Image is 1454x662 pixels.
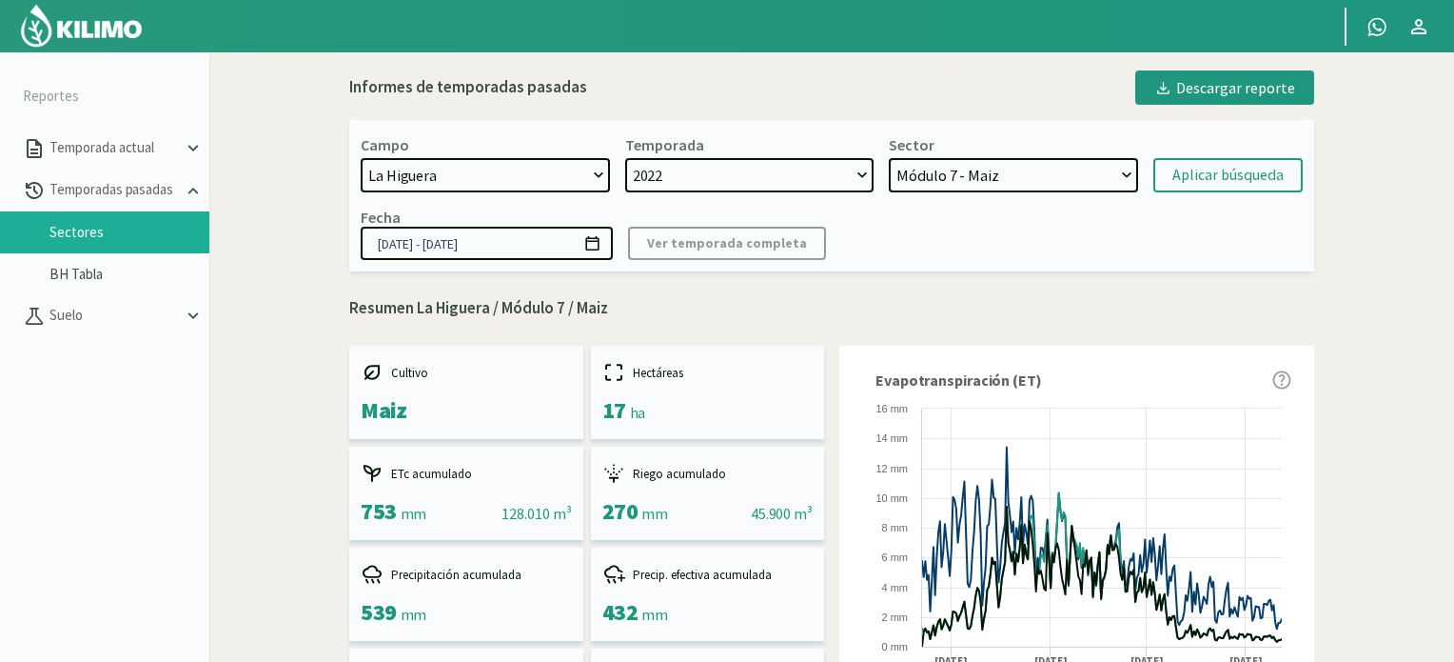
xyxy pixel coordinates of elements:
div: Fecha [361,208,401,227]
span: mm [401,504,426,523]
span: Evapotranspiración (ET) [875,369,1042,391]
text: 2 mm [882,612,909,623]
span: 753 [361,496,397,526]
span: mm [641,504,667,523]
kil-mini-card: report-summary-cards.ACCUMULATED_PRECIPITATION [349,548,583,641]
div: Precip. efectiva acumulada [602,563,814,586]
text: 4 mm [882,582,909,593]
span: Maiz [361,395,406,425]
img: Kilimo [19,3,144,49]
div: Precipitación acumulada [361,563,572,586]
span: 539 [361,597,397,627]
span: 17 [602,395,626,425]
a: Sectores [49,224,209,241]
p: Temporada actual [46,137,183,159]
span: mm [641,605,667,624]
div: Campo [361,135,409,154]
kil-mini-card: report-summary-cards.CROP [349,346,583,439]
text: 12 mm [875,463,908,474]
span: 270 [602,496,639,526]
span: 432 [602,597,639,627]
kil-mini-card: report-summary-cards.ACCUMULATED_EFFECTIVE_PRECIPITATION [591,548,825,641]
input: dd/mm/yyyy - dd/mm/yyyy [361,227,613,260]
div: 45.900 m³ [751,502,813,525]
div: Cultivo [361,361,572,384]
span: mm [401,605,426,624]
div: Sector [889,135,934,154]
div: ETc acumulado [361,462,572,485]
text: 16 mm [875,403,908,414]
button: Aplicar búsqueda [1153,158,1303,192]
text: 6 mm [882,552,909,563]
p: Resumen La Higuera / Módulo 7 / Maiz [349,296,1314,321]
text: 14 mm [875,432,908,444]
kil-mini-card: report-summary-cards.HECTARES [591,346,825,439]
kil-mini-card: report-summary-cards.ACCUMULATED_ETC [349,447,583,540]
div: Descargar reporte [1154,76,1295,99]
div: 128.010 m³ [501,502,571,525]
div: Riego acumulado [602,462,814,485]
button: Descargar reporte [1135,70,1314,105]
div: Aplicar búsqueda [1172,164,1284,187]
text: 0 mm [882,641,909,652]
div: Hectáreas [602,361,814,384]
text: 8 mm [882,522,909,533]
span: ha [630,403,645,422]
kil-mini-card: report-summary-cards.ACCUMULATED_IRRIGATION [591,447,825,540]
div: Temporada [625,135,704,154]
text: 10 mm [875,492,908,504]
p: Temporadas pasadas [46,179,183,201]
p: Suelo [46,305,183,327]
a: BH Tabla [49,266,209,283]
div: Informes de temporadas pasadas [349,75,587,100]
